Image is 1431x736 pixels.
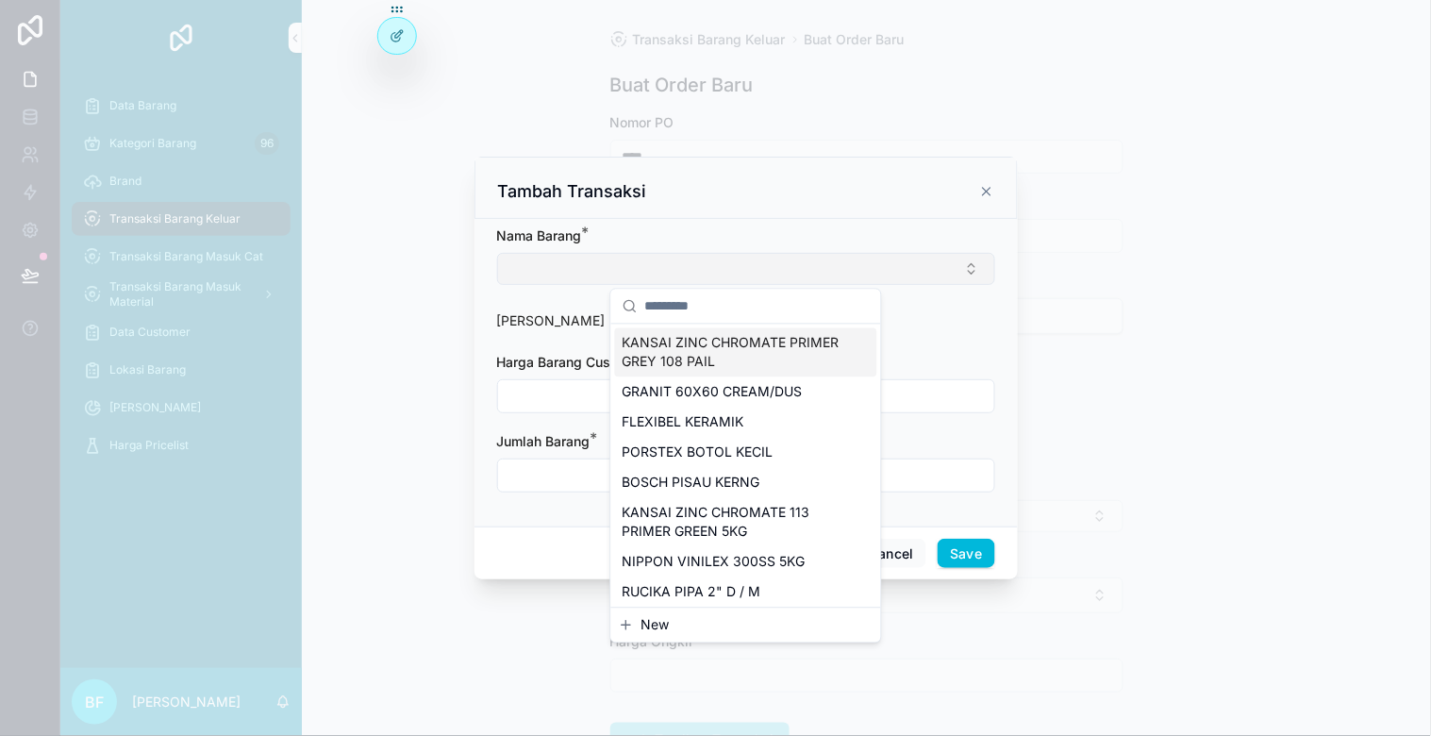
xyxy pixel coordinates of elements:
[641,616,670,635] span: New
[497,253,995,285] button: Select Button
[498,180,647,203] h3: Tambah Transaksi
[938,539,994,569] button: Save
[623,553,806,572] span: NIPPON VINILEX 300SS 5KG
[857,539,926,569] button: Cancel
[619,616,874,635] button: New
[623,443,774,462] span: PORSTEX BOTOL KECIL
[611,325,881,608] div: Suggestions
[623,334,847,372] span: KANSAI ZINC CHROMATE PRIMER GREY 108 PAIL
[623,383,803,402] span: GRANIT 60X60 CREAM/DUS
[497,433,591,449] span: Jumlah Barang
[623,504,847,542] span: KANSAI ZINC CHROMATE 113 PRIMER GREEN 5KG
[497,227,582,243] span: Nama Barang
[623,413,744,432] span: FLEXIBEL KERAMIK
[623,583,761,602] span: RUCIKA PIPA 2" D / M
[497,312,606,328] span: [PERSON_NAME]
[497,354,635,370] span: Harga Barang Custom
[623,474,760,493] span: BOSCH PISAU KERNG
